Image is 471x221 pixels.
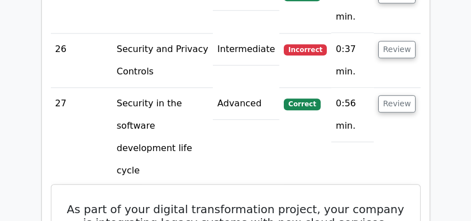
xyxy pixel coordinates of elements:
[378,41,416,58] button: Review
[331,34,373,88] td: 0:37 min.
[112,88,213,187] td: Security in the software development life cycle
[331,88,373,142] td: 0:56 min.
[284,98,320,110] span: Correct
[378,95,416,112] button: Review
[112,34,213,88] td: Security and Privacy Controls
[51,88,112,187] td: 27
[51,34,112,88] td: 26
[213,34,279,65] td: Intermediate
[213,88,279,120] td: Advanced
[284,44,327,55] span: Incorrect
